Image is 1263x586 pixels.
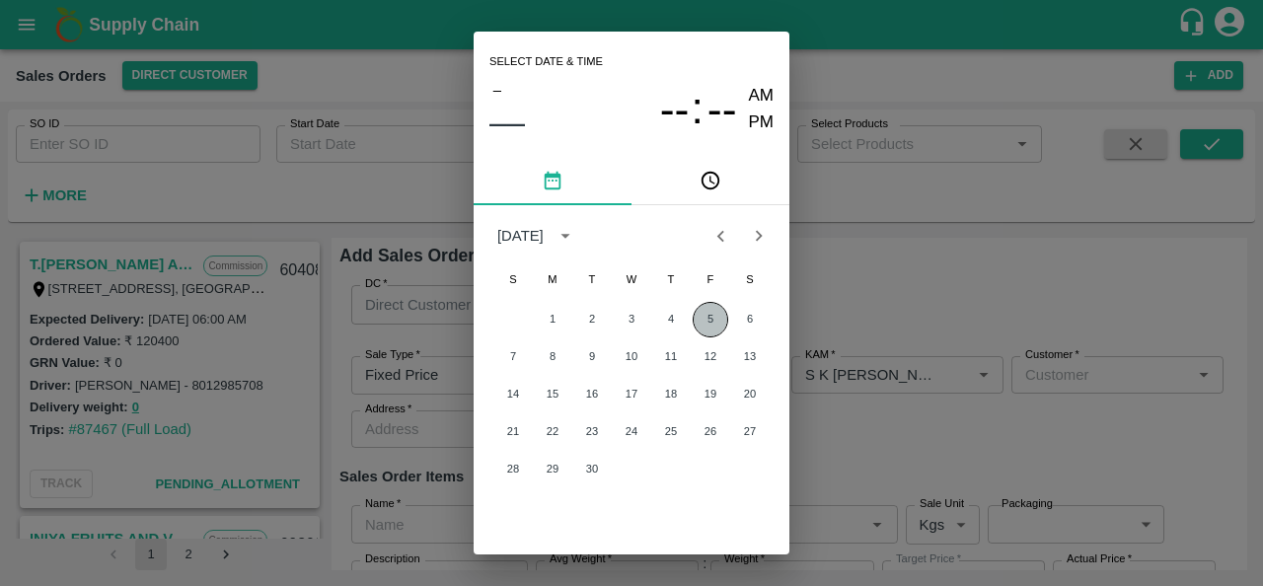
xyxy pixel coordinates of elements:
[732,414,768,450] button: 27
[732,339,768,375] button: 13
[732,377,768,412] button: 20
[693,339,728,375] button: 12
[660,84,690,135] span: --
[574,339,610,375] button: 9
[749,83,775,110] button: AM
[653,414,689,450] button: 25
[693,302,728,337] button: 5
[740,217,778,255] button: Next month
[535,452,570,487] button: 29
[535,377,570,412] button: 15
[474,158,631,205] button: pick date
[495,339,531,375] button: 7
[574,260,610,300] span: Tuesday
[495,377,531,412] button: 14
[653,339,689,375] button: 11
[732,302,768,337] button: 6
[641,545,710,579] button: Cancel
[653,302,689,337] button: 4
[702,217,739,255] button: Previous month
[614,260,649,300] span: Wednesday
[535,339,570,375] button: 8
[535,260,570,300] span: Monday
[693,377,728,412] button: 19
[653,377,689,412] button: 18
[574,452,610,487] button: 30
[489,47,603,77] span: Select date & time
[707,84,737,135] span: --
[493,77,501,103] span: –
[631,158,789,205] button: pick time
[497,225,544,247] div: [DATE]
[550,220,581,252] button: calendar view is open, switch to year view
[489,77,505,103] button: –
[495,414,531,450] button: 21
[653,260,689,300] span: Thursday
[495,452,531,487] button: 28
[574,302,610,337] button: 2
[574,414,610,450] button: 23
[489,103,525,142] button: ––
[614,414,649,450] button: 24
[495,260,531,300] span: Sunday
[614,339,649,375] button: 10
[732,260,768,300] span: Saturday
[693,260,728,300] span: Friday
[707,83,737,135] button: --
[660,83,690,135] button: --
[614,377,649,412] button: 17
[574,377,610,412] button: 16
[749,110,775,136] button: PM
[693,414,728,450] button: 26
[691,83,703,135] span: :
[535,414,570,450] button: 22
[614,302,649,337] button: 3
[718,545,781,579] button: OK
[535,302,570,337] button: 1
